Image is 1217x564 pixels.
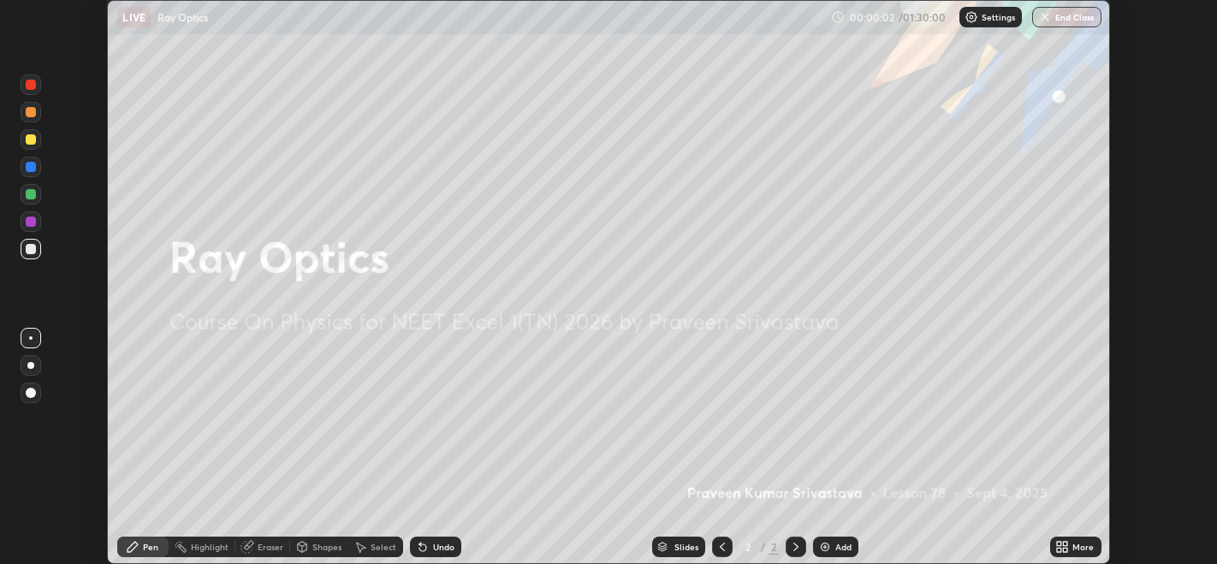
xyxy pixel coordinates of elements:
[312,543,341,551] div: Shapes
[191,543,229,551] div: Highlight
[143,543,158,551] div: Pen
[835,543,852,551] div: Add
[739,542,757,552] div: 2
[760,542,765,552] div: /
[818,540,832,554] img: add-slide-button
[965,10,978,24] img: class-settings-icons
[982,13,1015,21] p: Settings
[258,543,283,551] div: Eraser
[1072,543,1094,551] div: More
[122,10,145,24] p: LIVE
[1038,10,1052,24] img: end-class-cross
[157,10,208,24] p: Ray Optics
[433,543,454,551] div: Undo
[371,543,396,551] div: Select
[769,539,779,555] div: 2
[674,543,698,551] div: Slides
[1032,7,1101,27] button: End Class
